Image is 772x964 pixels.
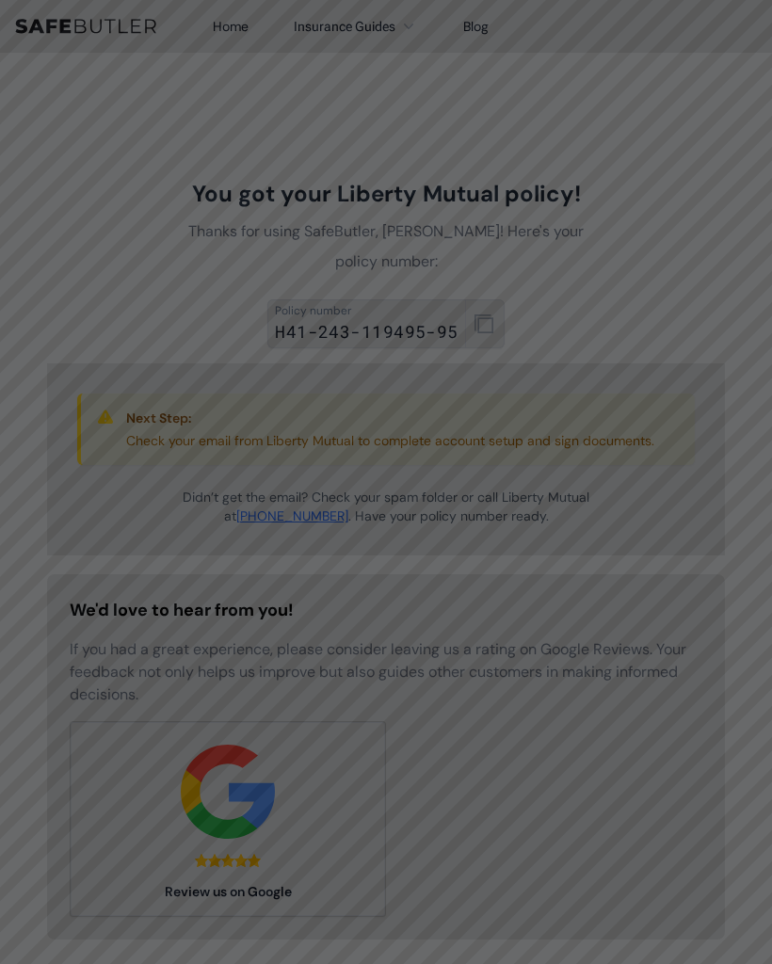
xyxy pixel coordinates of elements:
a: Blog [463,18,489,35]
div: H41-243-119495-95 [275,318,458,345]
img: SafeButler Text Logo [15,19,156,34]
div: Policy number [275,303,458,318]
span: Review us on Google [86,882,370,901]
img: google.svg [181,745,275,839]
p: Check your email from Liberty Mutual to complete account setup and sign documents. [126,431,654,450]
h1: You got your Liberty Mutual policy! [175,179,597,209]
h3: Next Step: [126,409,654,427]
h2: We'd love to hear from you! [70,597,702,623]
a: Review us on Google [70,721,386,917]
a: Home [213,18,249,35]
a: [PHONE_NUMBER] [236,507,348,524]
button: Insurance Guides [294,15,418,38]
p: If you had a great experience, please consider leaving us a rating on Google Reviews. Your feedba... [70,638,702,706]
p: Didn’t get the email? Check your spam folder or call Liberty Mutual at . Have your policy number ... [175,488,597,525]
div: 5.0 [195,854,261,867]
p: Thanks for using SafeButler, [PERSON_NAME]! Here's your policy number: [175,217,597,277]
